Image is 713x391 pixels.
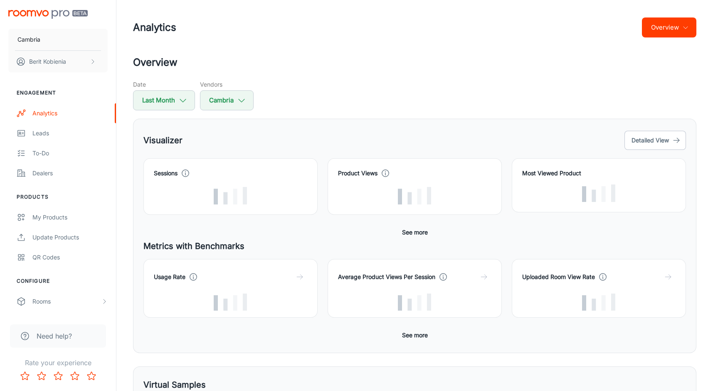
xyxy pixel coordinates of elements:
h5: Metrics with Benchmarks [143,240,686,252]
h4: Average Product Views Per Session [338,272,435,281]
button: Berit Kobienia [8,51,108,72]
h5: Vendors [200,80,254,89]
h5: Virtual Samples [143,379,206,391]
button: Rate 1 star [17,368,33,384]
div: Update Products [32,233,108,242]
button: Rate 2 star [33,368,50,384]
h4: Usage Rate [154,272,185,281]
p: Cambria [17,35,40,44]
div: Analytics [32,109,108,118]
button: See more [399,328,431,343]
button: Last Month [133,90,195,110]
div: My Products [32,213,108,222]
img: Loading [214,187,247,204]
h4: Sessions [154,169,178,178]
button: Cambria [8,29,108,50]
h1: Analytics [133,20,176,35]
div: Leads [32,129,108,138]
img: Loading [582,294,615,311]
button: Detailed View [624,131,686,150]
button: Rate 3 star [50,368,67,384]
button: Rate 5 star [83,368,100,384]
h2: Overview [133,55,696,70]
p: Rate your experience [7,358,109,368]
img: Loading [582,184,615,202]
h5: Date [133,80,195,89]
h4: Product Views [338,169,377,178]
div: Rooms [32,297,101,306]
button: See more [399,225,431,240]
h5: Visualizer [143,134,183,147]
p: Berit Kobienia [29,57,66,66]
div: To-do [32,149,108,158]
button: Rate 4 star [67,368,83,384]
div: Dealers [32,169,108,178]
img: Loading [398,294,431,311]
h4: Uploaded Room View Rate [522,272,595,281]
img: Roomvo PRO Beta [8,10,88,19]
img: Loading [214,294,247,311]
h4: Most Viewed Product [522,169,676,178]
button: Cambria [200,90,254,110]
button: Overview [642,17,696,37]
img: Loading [398,187,431,204]
span: Need help? [37,331,72,341]
div: QR Codes [32,253,108,262]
